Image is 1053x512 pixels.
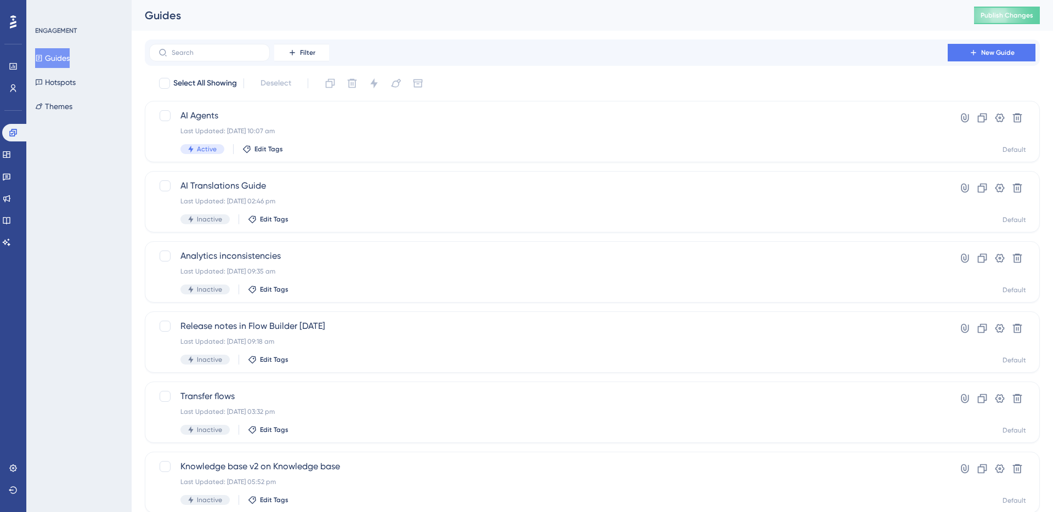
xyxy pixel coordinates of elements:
[180,407,916,416] div: Last Updated: [DATE] 03:32 pm
[261,77,291,90] span: Deselect
[180,320,916,333] span: Release notes in Flow Builder [DATE]
[274,44,329,61] button: Filter
[145,8,947,23] div: Guides
[180,109,916,122] span: AI Agents
[1003,496,1026,505] div: Default
[35,48,70,68] button: Guides
[248,285,288,294] button: Edit Tags
[248,425,288,434] button: Edit Tags
[180,460,916,473] span: Knowledge base v2 on Knowledge base
[254,145,283,153] span: Edit Tags
[248,355,288,364] button: Edit Tags
[180,197,916,206] div: Last Updated: [DATE] 02:46 pm
[948,44,1035,61] button: New Guide
[1003,286,1026,294] div: Default
[248,496,288,504] button: Edit Tags
[197,425,222,434] span: Inactive
[35,26,77,35] div: ENGAGEMENT
[180,390,916,403] span: Transfer flows
[180,249,916,263] span: Analytics inconsistencies
[981,48,1015,57] span: New Guide
[260,425,288,434] span: Edit Tags
[300,48,315,57] span: Filter
[1003,145,1026,154] div: Default
[180,477,916,486] div: Last Updated: [DATE] 05:52 pm
[197,496,222,504] span: Inactive
[1003,426,1026,435] div: Default
[974,7,1040,24] button: Publish Changes
[180,267,916,276] div: Last Updated: [DATE] 09:35 am
[1003,356,1026,365] div: Default
[197,285,222,294] span: Inactive
[197,215,222,224] span: Inactive
[197,145,217,153] span: Active
[260,355,288,364] span: Edit Tags
[172,49,261,56] input: Search
[180,179,916,192] span: AI Translations Guide
[197,355,222,364] span: Inactive
[35,96,72,116] button: Themes
[260,496,288,504] span: Edit Tags
[173,77,237,90] span: Select All Showing
[1003,215,1026,224] div: Default
[180,337,916,346] div: Last Updated: [DATE] 09:18 am
[251,73,301,93] button: Deselect
[981,11,1033,20] span: Publish Changes
[35,72,76,92] button: Hotspots
[248,215,288,224] button: Edit Tags
[242,145,283,153] button: Edit Tags
[260,215,288,224] span: Edit Tags
[180,127,916,135] div: Last Updated: [DATE] 10:07 am
[260,285,288,294] span: Edit Tags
